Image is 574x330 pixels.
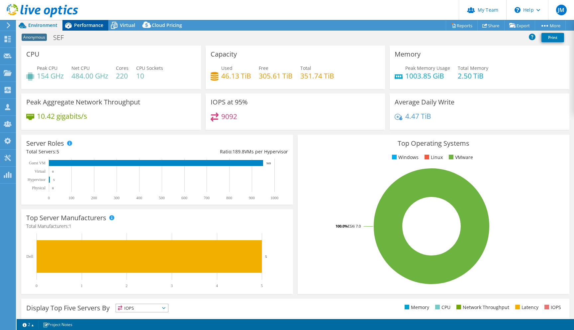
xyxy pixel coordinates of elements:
[541,33,564,42] a: Print
[433,304,450,311] li: CPU
[38,320,77,329] a: Project Notes
[37,65,57,71] span: Peak CPU
[26,254,33,259] text: Dell
[226,196,232,200] text: 800
[261,283,263,288] text: 5
[249,196,255,200] text: 900
[335,224,348,229] tspan: 100.0%
[221,65,233,71] span: Used
[35,169,46,174] text: Virtual
[233,148,244,155] span: 189.8
[204,196,210,200] text: 700
[116,65,129,71] span: Cores
[116,72,129,80] h4: 220
[405,112,431,120] h4: 4.47 TiB
[216,283,218,288] text: 4
[266,162,271,165] text: 949
[157,148,288,155] div: Ratio: VMs per Hypervisor
[515,7,521,13] svg: \n
[136,65,163,71] span: CPU Sockets
[18,320,39,329] a: 2
[181,196,187,200] text: 600
[455,304,509,311] li: Network Throughput
[405,72,450,80] h4: 1003.85 GiB
[56,148,59,155] span: 5
[458,72,488,80] h4: 2.50 TiB
[26,148,157,155] div: Total Servers:
[270,196,278,200] text: 1000
[71,65,90,71] span: Net CPU
[22,34,47,41] span: Anonymous
[114,196,120,200] text: 300
[300,72,334,80] h4: 351.74 TiB
[423,154,443,161] li: Linux
[535,20,566,31] a: More
[556,5,567,15] span: JM
[136,72,163,80] h4: 10
[211,98,248,106] h3: IOPS at 95%
[91,196,97,200] text: 200
[171,283,173,288] text: 3
[28,22,57,28] span: Environment
[159,196,165,200] text: 500
[221,113,237,120] h4: 9092
[126,283,128,288] text: 2
[458,65,488,71] span: Total Memory
[26,140,64,147] h3: Server Roles
[52,187,54,190] text: 0
[136,196,142,200] text: 400
[37,72,64,80] h4: 154 GHz
[53,178,55,182] text: 5
[116,304,168,312] span: IOPS
[303,140,564,147] h3: Top Operating Systems
[265,254,267,258] text: 5
[48,196,50,200] text: 0
[71,72,108,80] h4: 484.00 GHz
[36,283,38,288] text: 0
[120,22,135,28] span: Virtual
[395,51,421,58] h3: Memory
[81,283,83,288] text: 1
[74,22,103,28] span: Performance
[504,20,535,31] a: Export
[37,112,87,120] h4: 10.42 gigabits/s
[514,304,538,311] li: Latency
[26,98,140,106] h3: Peak Aggregate Network Throughput
[403,304,429,311] li: Memory
[26,51,40,58] h3: CPU
[447,154,473,161] li: VMware
[68,196,74,200] text: 100
[446,20,478,31] a: Reports
[32,186,46,190] text: Physical
[152,22,182,28] span: Cloud Pricing
[52,170,54,173] text: 0
[300,65,311,71] span: Total
[348,224,361,229] tspan: ESXi 7.0
[390,154,419,161] li: Windows
[28,177,46,182] text: Hypervisor
[259,72,293,80] h4: 305.61 TiB
[26,214,106,222] h3: Top Server Manufacturers
[50,34,74,41] h1: SEF
[543,304,561,311] li: IOPS
[26,223,288,230] h4: Total Manufacturers:
[405,65,450,71] span: Peak Memory Usage
[29,161,46,165] text: Guest VM
[211,51,237,58] h3: Capacity
[259,65,268,71] span: Free
[221,72,251,80] h4: 46.13 TiB
[477,20,505,31] a: Share
[69,223,71,229] span: 1
[395,98,454,106] h3: Average Daily Write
